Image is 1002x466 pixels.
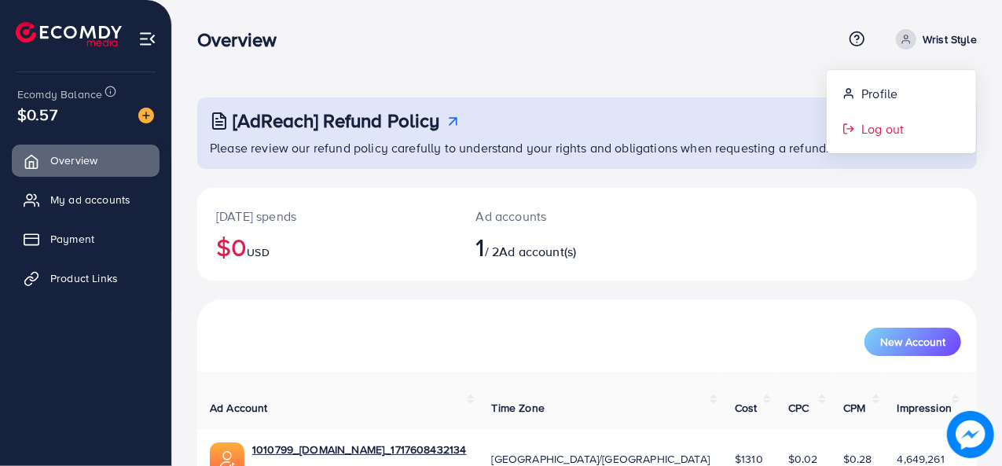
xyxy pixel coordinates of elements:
[864,328,961,356] button: New Account
[788,400,809,416] span: CPC
[50,192,130,207] span: My ad accounts
[890,29,977,50] a: Wrist Style
[476,232,633,262] h2: / 2
[138,108,154,123] img: image
[923,30,977,49] p: Wrist Style
[826,69,977,154] ul: Wrist Style
[861,119,904,138] span: Log out
[210,138,967,157] p: Please review our refund policy carefully to understand your rights and obligations when requesti...
[16,22,122,46] img: logo
[947,411,994,458] img: image
[861,84,897,103] span: Profile
[216,232,439,262] h2: $0
[233,109,440,132] h3: [AdReach] Refund Policy
[476,229,485,265] span: 1
[12,184,160,215] a: My ad accounts
[476,207,633,226] p: Ad accounts
[499,243,576,260] span: Ad account(s)
[12,145,160,176] a: Overview
[138,30,156,48] img: menu
[50,152,97,168] span: Overview
[50,231,94,247] span: Payment
[735,400,758,416] span: Cost
[12,223,160,255] a: Payment
[216,207,439,226] p: [DATE] spends
[492,400,545,416] span: Time Zone
[17,103,57,126] span: $0.57
[843,400,865,416] span: CPM
[252,442,467,457] a: 1010799_[DOMAIN_NAME]_1717608432134
[12,262,160,294] a: Product Links
[50,270,118,286] span: Product Links
[897,400,952,416] span: Impression
[197,28,289,51] h3: Overview
[210,400,268,416] span: Ad Account
[17,86,102,102] span: Ecomdy Balance
[247,244,269,260] span: USD
[880,336,945,347] span: New Account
